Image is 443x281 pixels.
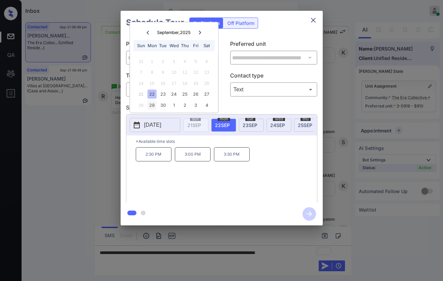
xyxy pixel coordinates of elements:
div: Not available Sunday, September 14th, 2025 [136,79,146,88]
div: date-select [239,119,264,132]
div: Not available Tuesday, September 2nd, 2025 [158,57,167,66]
div: On Platform [190,18,223,28]
div: Choose Saturday, October 4th, 2025 [202,101,211,110]
p: Preferred unit [230,40,317,51]
div: Not available Saturday, September 6th, 2025 [202,57,211,66]
div: Choose Monday, September 22nd, 2025 [148,90,157,99]
div: Not available Friday, September 19th, 2025 [191,79,200,88]
div: Not available Monday, September 1st, 2025 [148,57,157,66]
span: 22 SEP [215,122,230,128]
div: Not available Sunday, September 28th, 2025 [136,101,146,110]
div: Text [232,84,316,95]
div: Mon [148,41,157,50]
div: Not available Friday, September 12th, 2025 [191,68,200,77]
div: Choose Thursday, September 25th, 2025 [180,90,189,99]
span: thu [300,117,311,121]
div: Choose Wednesday, October 1st, 2025 [169,101,179,110]
div: Not available Wednesday, September 17th, 2025 [169,79,179,88]
div: date-select [294,119,319,132]
span: mon [218,117,230,121]
div: month 2025-09 [132,56,216,111]
div: Not available Sunday, August 31st, 2025 [136,57,146,66]
p: 3:30 PM [214,147,250,161]
div: Not available Tuesday, September 9th, 2025 [158,68,167,77]
div: Choose Friday, October 3rd, 2025 [191,101,200,110]
div: Not available Friday, September 5th, 2025 [191,57,200,66]
div: Fri [191,41,200,50]
div: Choose Tuesday, September 23rd, 2025 [158,90,167,99]
p: Select slot [126,103,317,114]
p: 3:00 PM [175,147,211,161]
div: Sun [136,41,146,50]
p: 2:30 PM [136,147,171,161]
div: Not available Wednesday, September 3rd, 2025 [169,57,179,66]
span: tue [245,117,255,121]
div: In Person [128,84,212,95]
div: Not available Thursday, September 18th, 2025 [180,79,189,88]
div: Sat [202,41,211,50]
div: Choose Monday, September 29th, 2025 [148,101,157,110]
div: Not available Monday, September 15th, 2025 [148,79,157,88]
div: Choose Tuesday, September 30th, 2025 [158,101,167,110]
div: Not available Saturday, September 20th, 2025 [202,79,211,88]
div: September , 2025 [157,30,191,35]
p: Tour type [126,71,213,82]
button: close [307,13,320,27]
div: Not available Tuesday, September 16th, 2025 [158,79,167,88]
p: [DATE] [144,121,161,129]
div: Off Platform [224,18,258,28]
span: 24 SEP [270,122,285,128]
button: [DATE] [130,118,180,132]
div: Choose Thursday, October 2nd, 2025 [180,101,189,110]
div: Choose Friday, September 26th, 2025 [191,90,200,99]
div: Not available Sunday, September 7th, 2025 [136,68,146,77]
div: date-select [211,119,236,132]
div: Thu [180,41,189,50]
p: Contact type [230,71,317,82]
span: 25 SEP [298,122,312,128]
h2: Schedule Tour [121,11,189,34]
p: Preferred community [126,40,213,51]
div: Tue [158,41,167,50]
div: Wed [169,41,179,50]
p: *Available time slots [136,135,317,147]
div: date-select [266,119,291,132]
div: Not available Sunday, September 21st, 2025 [136,90,146,99]
div: Not available Saturday, September 13th, 2025 [202,68,211,77]
span: 23 SEP [243,122,257,128]
div: Choose Saturday, September 27th, 2025 [202,90,211,99]
div: Not available Thursday, September 11th, 2025 [180,68,189,77]
span: wed [273,117,285,121]
div: Not available Wednesday, September 10th, 2025 [169,68,179,77]
button: btn-next [298,205,320,223]
div: Not available Monday, September 8th, 2025 [148,68,157,77]
div: Choose Wednesday, September 24th, 2025 [169,90,179,99]
div: Not available Thursday, September 4th, 2025 [180,57,189,66]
